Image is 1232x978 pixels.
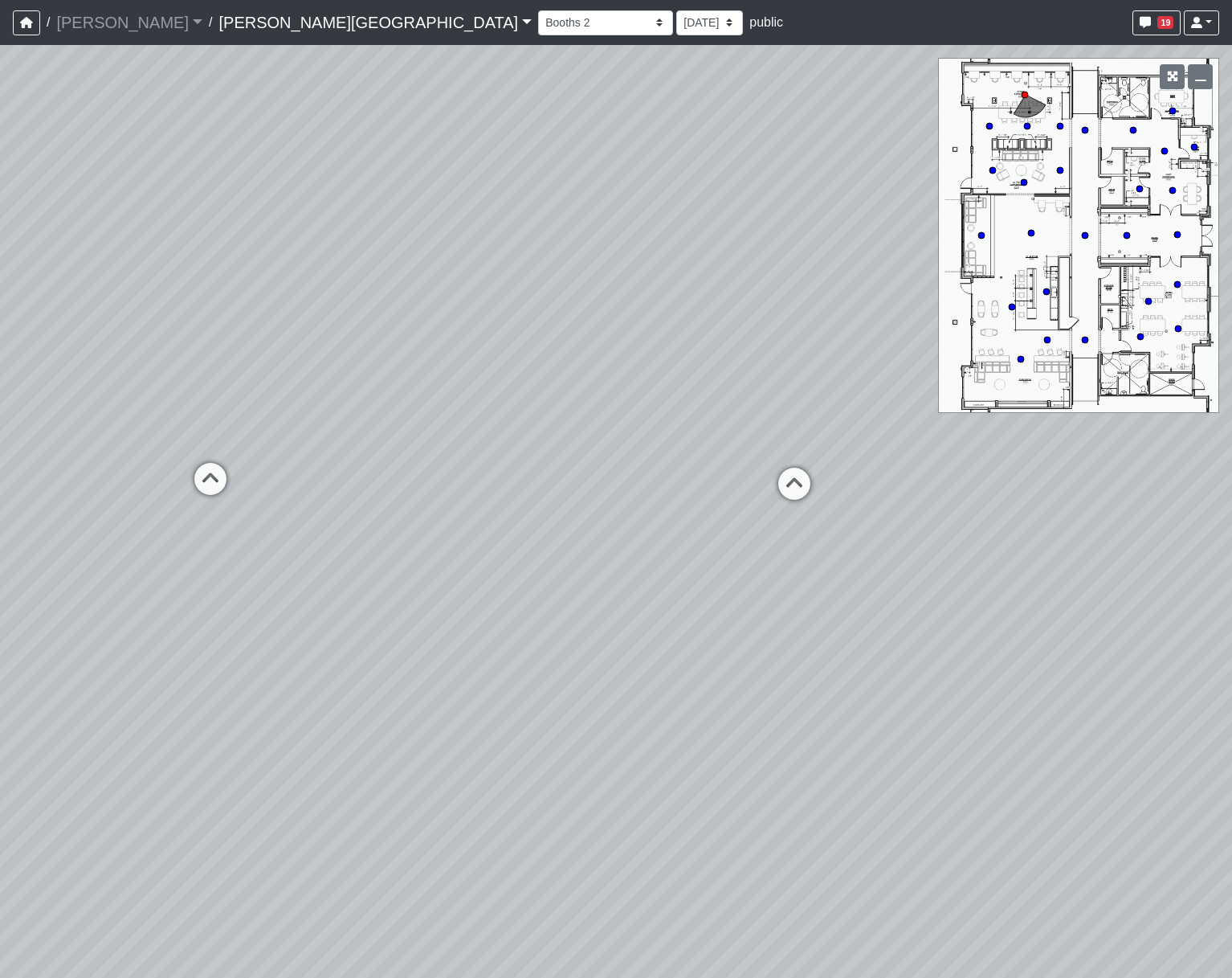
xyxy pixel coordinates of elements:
span: / [40,6,56,39]
iframe: Ybug feedback widget [12,946,107,978]
button: 19 [1132,10,1181,35]
a: [PERSON_NAME] [56,6,202,39]
span: / [202,6,218,39]
span: 19 [1157,16,1173,29]
span: public [749,15,783,29]
a: [PERSON_NAME][GEOGRAPHIC_DATA] [218,6,532,39]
